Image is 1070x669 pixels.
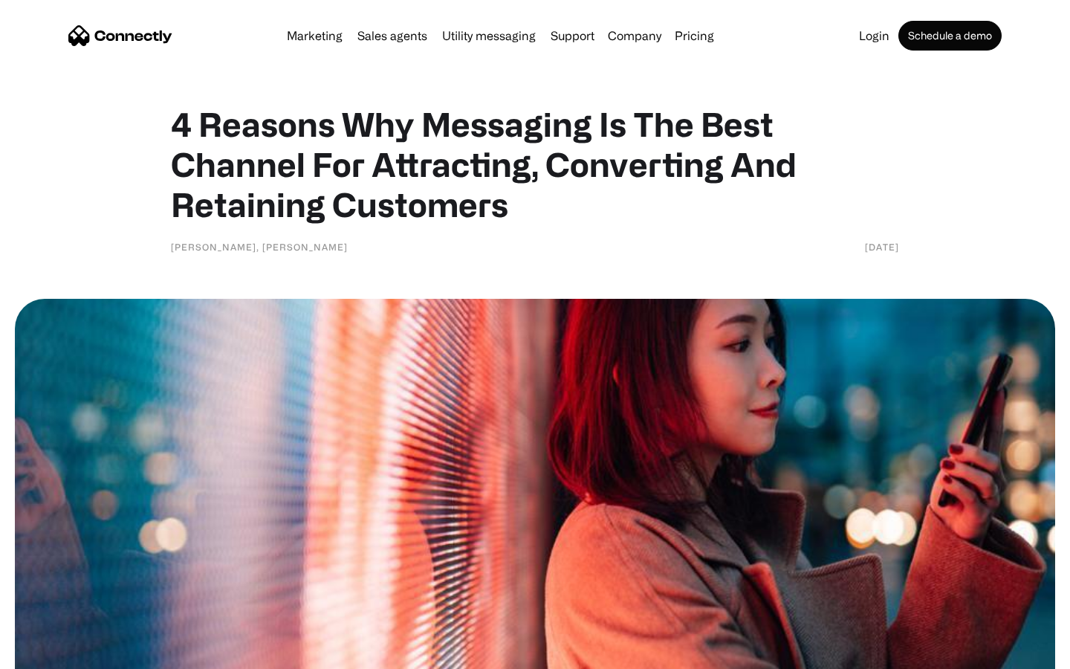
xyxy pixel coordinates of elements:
div: [PERSON_NAME], [PERSON_NAME] [171,239,348,254]
h1: 4 Reasons Why Messaging Is The Best Channel For Attracting, Converting And Retaining Customers [171,104,899,224]
a: home [68,25,172,47]
a: Support [545,30,600,42]
a: Pricing [669,30,720,42]
a: Schedule a demo [898,21,1002,51]
a: Marketing [281,30,348,42]
aside: Language selected: English [15,643,89,664]
a: Login [853,30,895,42]
div: Company [603,25,666,46]
ul: Language list [30,643,89,664]
a: Utility messaging [436,30,542,42]
a: Sales agents [351,30,433,42]
div: [DATE] [865,239,899,254]
div: Company [608,25,661,46]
